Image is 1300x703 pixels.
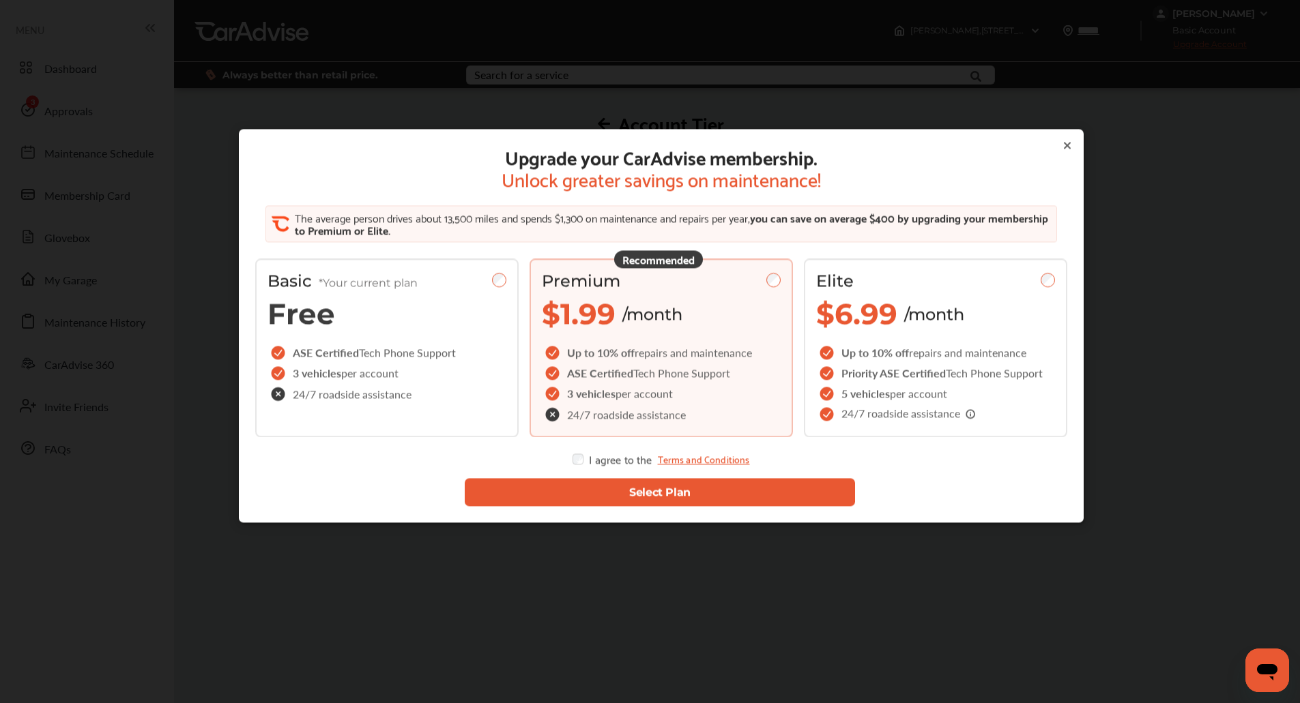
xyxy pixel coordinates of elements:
[567,365,633,381] span: ASE Certified
[622,304,682,324] span: /month
[294,209,1048,239] span: you can save on average $400 by upgrading your membership to Premium or Elite.
[841,408,977,421] span: 24/7 roadside assistance
[816,297,897,332] span: $6.99
[542,271,620,291] span: Premium
[820,387,836,401] img: checkIcon.6d469ec1.svg
[502,168,821,190] span: Unlock greater savings on maintenance!
[545,387,562,401] img: checkIcon.6d469ec1.svg
[841,345,909,361] span: Up to 10% off
[1245,648,1289,692] iframe: Button to launch messaging window
[614,251,703,269] div: Recommended
[502,146,821,168] span: Upgrade your CarAdvise membership.
[545,367,562,380] img: checkIcon.6d469ec1.svg
[271,215,289,233] img: CA_CheckIcon.cf4f08d4.svg
[657,454,749,465] a: Terms and Conditions
[567,409,686,420] span: 24/7 roadside assistance
[816,271,854,291] span: Elite
[319,277,418,290] span: *Your current plan
[268,271,418,291] span: Basic
[293,365,341,381] span: 3 vehicles
[268,297,335,332] span: Free
[293,345,359,361] span: ASE Certified
[573,454,749,465] div: I agree to the
[294,209,749,227] span: The average person drives about 13,500 miles and spends $1,300 on maintenance and repairs per year,
[616,386,673,402] span: per account
[293,389,411,400] span: 24/7 roadside assistance
[545,408,562,422] img: check-cross-icon.c68f34ea.svg
[841,386,890,402] span: 5 vehicles
[946,365,1043,381] span: Tech Phone Support
[271,387,287,402] img: check-cross-icon.c68f34ea.svg
[820,367,836,380] img: checkIcon.6d469ec1.svg
[890,386,947,402] span: per account
[635,345,752,361] span: repairs and maintenance
[633,365,730,381] span: Tech Phone Support
[904,304,964,324] span: /month
[545,346,562,360] img: checkIcon.6d469ec1.svg
[820,408,836,421] img: checkIcon.6d469ec1.svg
[359,345,456,361] span: Tech Phone Support
[271,346,287,360] img: checkIcon.6d469ec1.svg
[465,479,855,507] button: Select Plan
[567,386,616,402] span: 3 vehicles
[841,365,946,381] span: Priority ASE Certified
[567,345,635,361] span: Up to 10% off
[820,346,836,360] img: checkIcon.6d469ec1.svg
[271,367,287,380] img: checkIcon.6d469ec1.svg
[542,297,616,332] span: $1.99
[341,365,399,381] span: per account
[909,345,1026,361] span: repairs and maintenance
